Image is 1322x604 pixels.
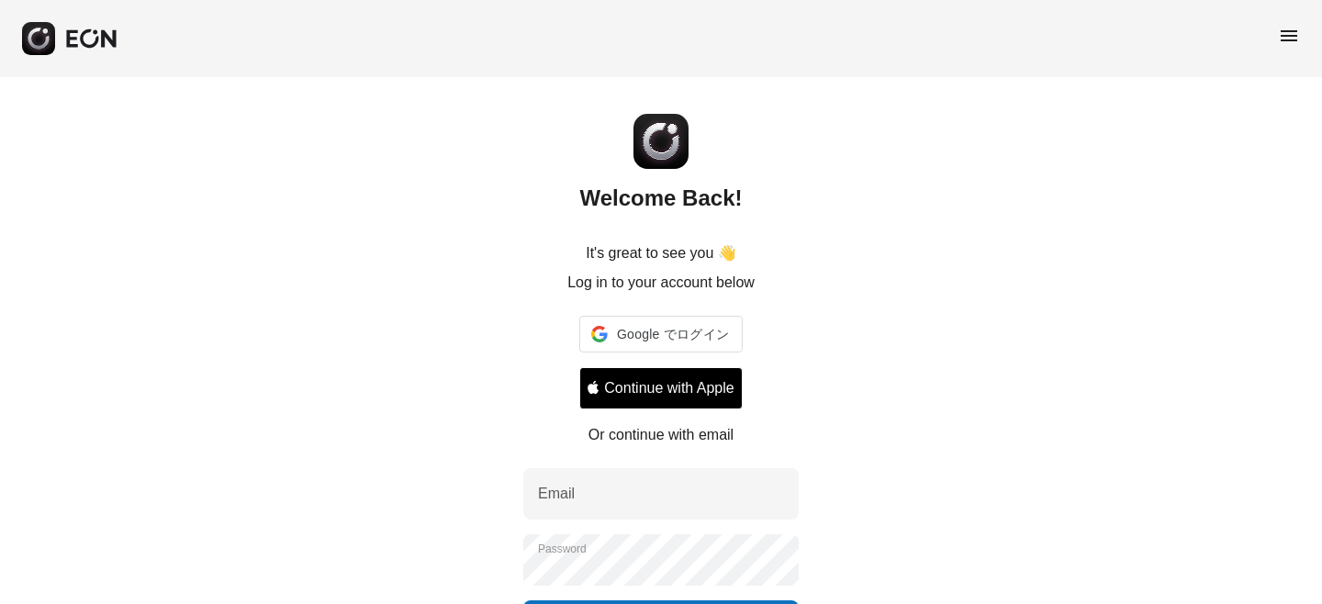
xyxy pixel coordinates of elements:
p: Or continue with email [588,424,734,446]
label: Email [538,483,575,505]
h2: Welcome Back! [580,184,743,213]
span: Google でログイン [615,323,730,345]
p: Log in to your account below [567,272,755,294]
span: menu [1278,25,1300,47]
label: Password [538,542,587,556]
div: Google でログイン [579,316,742,352]
p: It's great to see you 👋 [586,242,736,264]
button: Signin with apple ID [579,367,742,409]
